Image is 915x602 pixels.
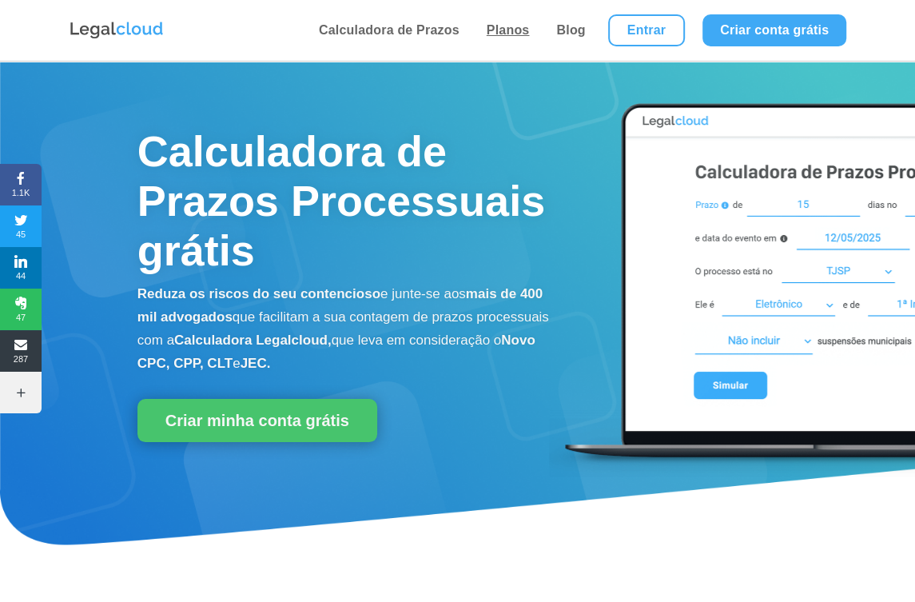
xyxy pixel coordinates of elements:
a: Criar conta grátis [702,14,846,46]
a: Criar minha conta grátis [137,399,377,442]
a: Entrar [608,14,685,46]
b: JEC. [241,356,271,371]
p: e junte-se aos que facilitam a sua contagem de prazos processuais com a que leva em consideração o e [137,283,549,375]
b: Reduza os riscos do seu contencioso [137,286,380,301]
b: Calculadora Legalcloud, [174,333,332,348]
b: Novo CPC, CPP, CLT [137,333,535,371]
span: Calculadora de Prazos Processuais grátis [137,127,545,274]
img: Logo da Legalcloud [69,20,165,41]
